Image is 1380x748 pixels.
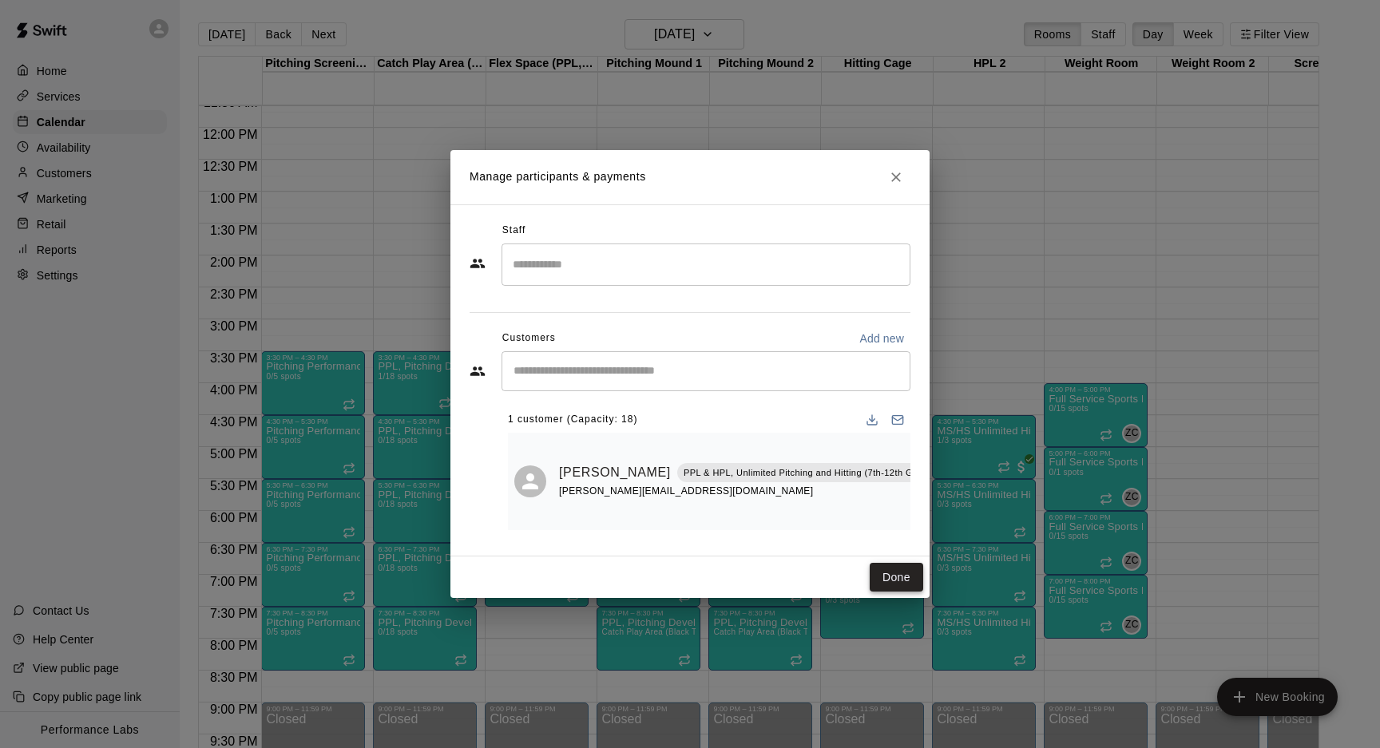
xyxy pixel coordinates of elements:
span: [PERSON_NAME][EMAIL_ADDRESS][DOMAIN_NAME] [559,485,813,497]
button: Email participants [885,407,910,433]
div: Start typing to search customers... [502,351,910,391]
button: Done [870,563,923,592]
p: Manage participants & payments [470,168,646,185]
button: Download list [859,407,885,433]
p: Add new [859,330,904,346]
div: Austin Balog [514,465,546,497]
span: Staff [502,218,525,243]
p: PPL & HPL, Unlimited Pitching and Hitting (7th-12th Grade) [684,466,935,480]
button: Close [882,163,910,192]
span: 1 customer (Capacity: 18) [508,407,637,433]
svg: Staff [470,255,486,271]
a: [PERSON_NAME] [559,462,671,483]
svg: Customers [470,363,486,379]
div: Search staff [502,243,910,286]
span: Customers [502,326,556,351]
button: Add new [853,326,910,351]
